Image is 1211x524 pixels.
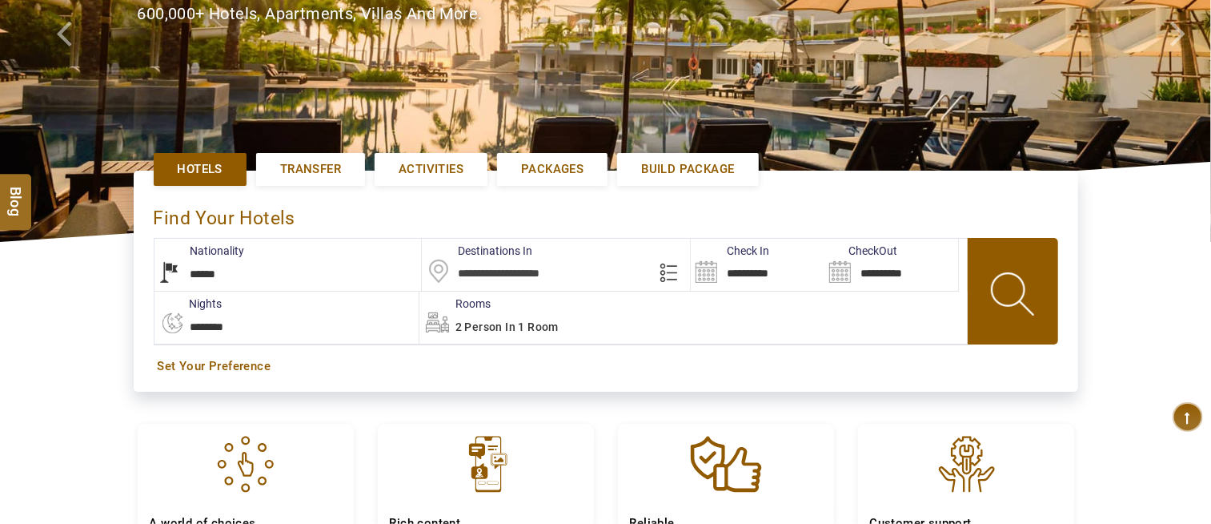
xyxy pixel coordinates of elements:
[399,161,463,178] span: Activities
[154,296,223,312] label: nights
[422,243,532,259] label: Destinations In
[641,161,734,178] span: Build Package
[497,153,608,186] a: Packages
[824,243,897,259] label: CheckOut
[691,239,824,291] input: Search
[375,153,487,186] a: Activities
[419,296,491,312] label: Rooms
[158,358,1054,375] a: Set Your Preference
[521,161,583,178] span: Packages
[154,243,245,259] label: Nationality
[154,191,1058,238] div: Find Your Hotels
[691,243,769,259] label: Check In
[617,153,758,186] a: Build Package
[455,320,559,333] span: 2 Person in 1 Room
[824,239,958,291] input: Search
[6,187,26,200] span: Blog
[154,153,247,186] a: Hotels
[138,2,1074,26] div: 600,000+ hotels, apartments, villas and more.
[178,161,223,178] span: Hotels
[256,153,365,186] a: Transfer
[280,161,341,178] span: Transfer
